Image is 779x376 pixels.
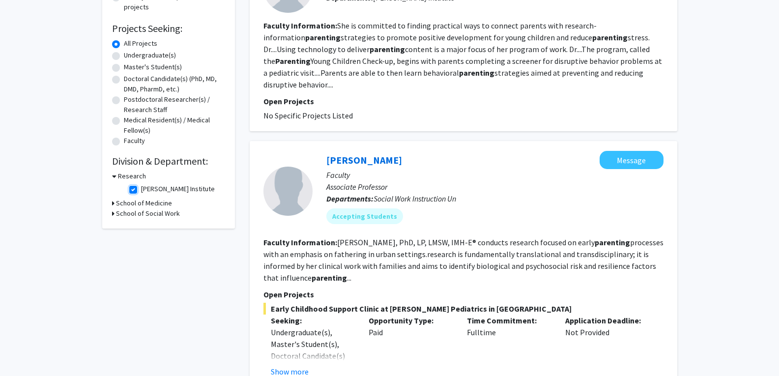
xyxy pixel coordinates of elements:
[124,74,225,94] label: Doctoral Candidate(s) (PhD, MD, DMD, PharmD, etc.)
[112,23,225,34] h2: Projects Seeking:
[326,154,402,166] a: [PERSON_NAME]
[592,32,628,42] b: parenting
[370,44,405,54] b: parenting
[263,303,664,315] span: Early Childhood Support Clinic at [PERSON_NAME] Pediatrics in [GEOGRAPHIC_DATA]
[271,315,354,326] p: Seeking:
[7,332,42,369] iframe: Chat
[124,62,182,72] label: Master's Student(s)
[263,21,662,89] fg-read-more: She is committed to finding practical ways to connect parents with research-information strategie...
[565,315,649,326] p: Application Deadline:
[124,38,157,49] label: All Projects
[305,32,341,42] b: parenting
[467,315,550,326] p: Time Commitment:
[116,198,172,208] h3: School of Medicine
[124,115,225,136] label: Medical Resident(s) / Medical Fellow(s)
[326,181,664,193] p: Associate Professor
[263,289,664,300] p: Open Projects
[263,21,337,30] b: Faculty Information:
[263,111,353,120] span: No Specific Projects Listed
[326,208,403,224] mat-chip: Accepting Students
[263,237,337,247] b: Faculty Information:
[263,95,664,107] p: Open Projects
[116,208,180,219] h3: School of Social Work
[374,194,456,203] span: Social Work Instruction Un
[326,169,664,181] p: Faculty
[124,50,176,60] label: Undergraduate(s)
[312,273,347,283] b: parenting
[595,237,630,247] b: parenting
[141,184,215,194] label: [PERSON_NAME] Institute
[600,151,664,169] button: Message Carolyn Dayton
[118,171,146,181] h3: Research
[369,315,452,326] p: Opportunity Type:
[263,237,664,283] fg-read-more: [PERSON_NAME], PhD, LP, LMSW, IMH-E® conducts research focused on early processes with an emphasi...
[275,56,311,66] b: Parenting
[459,68,494,78] b: parenting
[124,136,145,146] label: Faculty
[112,155,225,167] h2: Division & Department:
[326,194,374,203] b: Departments:
[124,94,225,115] label: Postdoctoral Researcher(s) / Research Staff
